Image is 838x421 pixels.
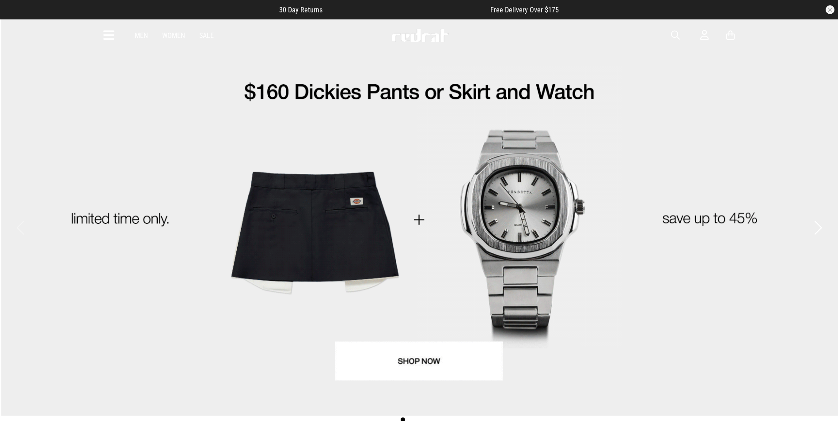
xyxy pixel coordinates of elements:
[14,218,26,237] button: Previous slide
[279,6,322,14] span: 30 Day Returns
[812,218,824,237] button: Next slide
[199,31,214,40] a: Sale
[391,29,449,42] img: Redrat logo
[490,6,559,14] span: Free Delivery Over $175
[135,31,148,40] a: Men
[162,31,185,40] a: Women
[340,5,473,14] iframe: Customer reviews powered by Trustpilot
